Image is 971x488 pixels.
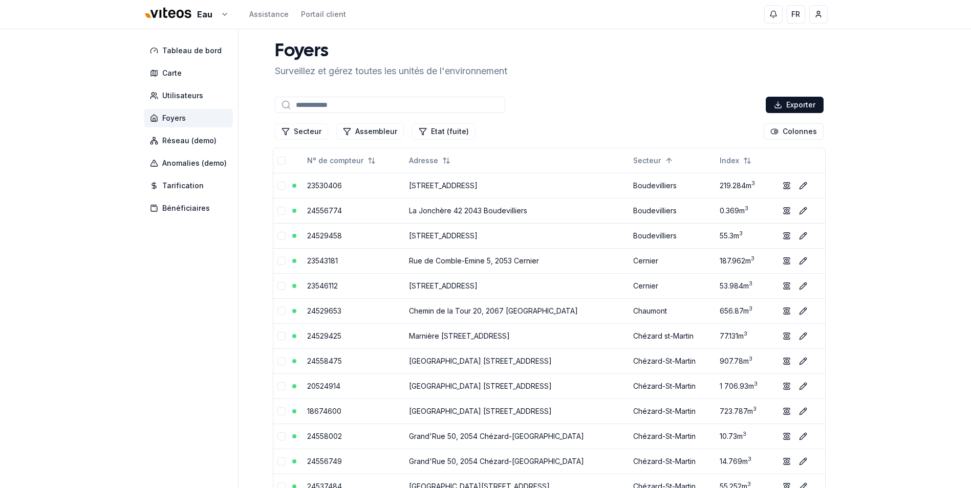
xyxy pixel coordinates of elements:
[307,407,341,415] a: 18674600
[409,457,584,465] a: Grand'Rue 50, 2054 Chézard-[GEOGRAPHIC_DATA]
[162,181,204,191] span: Tarification
[409,357,552,365] a: [GEOGRAPHIC_DATA] [STREET_ADDRESS]
[743,431,746,437] sup: 3
[162,136,217,146] span: Réseau (demo)
[307,432,342,440] a: 24558002
[629,223,716,248] td: Boudevilliers
[301,152,382,169] button: Not sorted. Click to sort ascending.
[629,173,716,198] td: Boudevilliers
[307,181,342,190] a: 23530406
[753,406,757,412] sup: 3
[745,205,748,212] sup: 3
[301,9,346,19] a: Portail client
[144,154,237,172] a: Anomalies (demo)
[144,131,237,150] a: Réseau (demo)
[277,182,286,190] button: Sélectionner la ligne
[409,281,478,290] a: [STREET_ADDRESS]
[162,91,203,101] span: Utilisateurs
[409,432,584,440] a: Grand'Rue 50, 2054 Chézard-[GEOGRAPHIC_DATA]
[277,307,286,315] button: Sélectionner la ligne
[277,432,286,440] button: Sélectionner la ligne
[162,46,222,56] span: Tableau de bord
[720,331,770,341] div: 77.131 m
[409,206,527,215] a: La Jonchère 42 2043 Boudevilliers
[720,456,770,467] div: 14.769 m
[720,356,770,366] div: 907.78 m
[277,407,286,415] button: Sélectionner la ligne
[307,231,342,240] a: 24529458
[720,206,770,216] div: 0.369 m
[629,373,716,398] td: Chézard-St-Martin
[764,123,824,140] button: Cocher les colonnes
[275,41,507,62] h1: Foyers
[629,198,716,223] td: Boudevilliers
[629,424,716,449] td: Chézard-St-Martin
[747,481,751,487] sup: 3
[277,282,286,290] button: Sélectionner la ligne
[720,156,739,166] span: Index
[629,323,716,348] td: Chézard st-Martin
[629,298,716,323] td: Chaumont
[749,356,752,362] sup: 3
[144,4,229,26] button: Eau
[277,232,286,240] button: Sélectionner la ligne
[403,152,457,169] button: Not sorted. Click to sort ascending.
[720,306,770,316] div: 656.87 m
[409,231,478,240] a: [STREET_ADDRESS]
[629,273,716,298] td: Cernier
[144,1,193,26] img: Viteos - Eau Logo
[409,156,438,166] span: Adresse
[277,457,286,465] button: Sélectionner la ligne
[409,306,578,315] a: Chemin de la Tour 20, 2067 [GEOGRAPHIC_DATA]
[720,381,770,391] div: 1 706.93 m
[748,456,751,462] sup: 3
[629,398,716,424] td: Chézard-St-Martin
[766,97,824,113] button: Exporter
[275,64,507,78] p: Surveillez et gérez toutes les unités de l'environnement
[751,255,754,262] sup: 3
[144,199,237,217] a: Bénéficiaires
[144,41,237,60] a: Tableau de bord
[275,123,328,140] button: Filtrer les lignes
[629,449,716,474] td: Chézard-St-Martin
[277,382,286,390] button: Sélectionner la ligne
[412,123,476,140] button: Filtrer les lignes
[307,331,341,340] a: 24529425
[277,207,286,215] button: Sélectionner la ligne
[627,152,679,169] button: Sorted ascending. Click to sort descending.
[629,348,716,373] td: Chézard-St-Martin
[277,332,286,340] button: Sélectionner la ligne
[277,157,286,165] button: Tout sélectionner
[307,382,340,390] a: 20524914
[144,109,237,127] a: Foyers
[336,123,404,140] button: Filtrer les lignes
[787,5,805,24] button: FR
[720,181,770,191] div: 219.284 m
[409,407,552,415] a: [GEOGRAPHIC_DATA] [STREET_ADDRESS]
[720,281,770,291] div: 53.984 m
[144,176,237,195] a: Tarification
[307,306,341,315] a: 24529653
[307,256,338,265] a: 23543181
[162,158,227,168] span: Anomalies (demo)
[720,256,770,266] div: 187.962 m
[744,330,747,337] sup: 3
[277,257,286,265] button: Sélectionner la ligne
[409,331,510,340] a: Marnière [STREET_ADDRESS]
[739,230,743,237] sup: 3
[197,8,212,20] span: Eau
[162,68,182,78] span: Carte
[249,9,289,19] a: Assistance
[162,203,210,213] span: Bénéficiaires
[307,357,342,365] a: 24558475
[633,156,661,166] span: Secteur
[409,382,552,390] a: [GEOGRAPHIC_DATA] [STREET_ADDRESS]
[307,156,363,166] span: N° de compteur
[720,431,770,441] div: 10.73 m
[749,305,752,312] sup: 3
[749,280,752,287] sup: 3
[409,256,539,265] a: Rue de Comble-Emine 5, 2053 Cernier
[409,181,478,190] a: [STREET_ADDRESS]
[307,457,342,465] a: 24556749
